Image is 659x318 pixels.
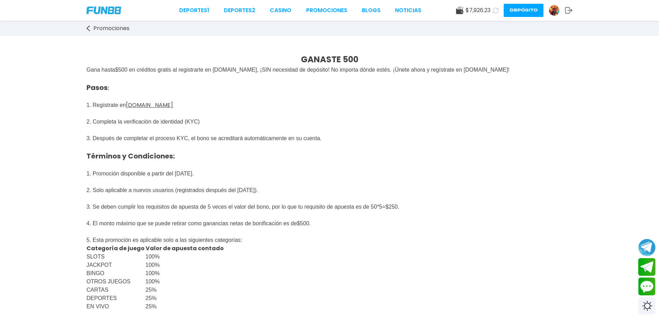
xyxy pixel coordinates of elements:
[146,262,160,268] span: 100%
[388,204,399,210] span: 250.
[86,7,121,14] img: Company Logo
[638,278,656,296] button: Contact customer service
[86,75,385,210] span: 1. Regístrate en 2. Completa la verificación de identidad (KYC) 3. Después de completar el proces...
[126,101,173,109] a: [DOMAIN_NAME]
[86,287,108,293] span: CARTAS
[86,24,136,33] a: Promociones
[466,6,491,15] span: $ 7,926.23
[301,54,358,65] strong: GANASTE 500
[146,287,157,293] span: 25%
[395,6,421,15] a: NOTICIAS
[115,67,118,73] span: $
[504,4,543,17] button: Depósito
[179,6,209,15] a: Deportes1
[362,6,381,15] a: BLOGS
[638,238,656,256] button: Join telegram channel
[86,270,104,276] span: BINGO
[86,262,112,268] span: JACKPOT
[300,220,311,226] span: 500.
[86,303,109,309] span: EN VIVO
[270,6,291,15] a: CASINO
[86,237,242,243] span: 5. Esta promoción es aplicable solo a las siguientes categorías:
[306,6,347,15] a: Promociones
[86,151,175,161] strong: Términos y Condiciones:
[638,258,656,276] button: Join telegram
[86,244,145,252] strong: Categoría de juego
[549,5,565,16] a: Avatar
[86,67,115,73] span: Gana hasta
[549,5,559,16] img: Avatar
[146,270,160,276] span: 100%
[146,279,160,284] span: 100%
[93,24,129,33] span: Promociones
[146,244,224,252] strong: Valor de apuesta contado
[385,204,388,210] span: $
[297,220,300,226] span: $
[146,254,160,260] span: 100%
[224,6,255,15] a: Deportes2
[146,303,157,309] span: 25%
[86,295,117,301] span: DEPORTES
[86,83,108,92] span: Pasos
[86,279,130,284] span: OTROS JUEGOS
[86,84,109,92] strong: :
[638,297,656,315] div: Switch theme
[118,67,510,73] span: 500 en créditos gratis al registrarte en [DOMAIN_NAME], ¡SIN necesidad de depósito! No importa dó...
[86,220,297,226] span: 4. El monto máximo que se puede retirar como ganancias netas de bonificación es de
[146,295,157,301] span: 25%
[86,254,104,260] span: SLOTS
